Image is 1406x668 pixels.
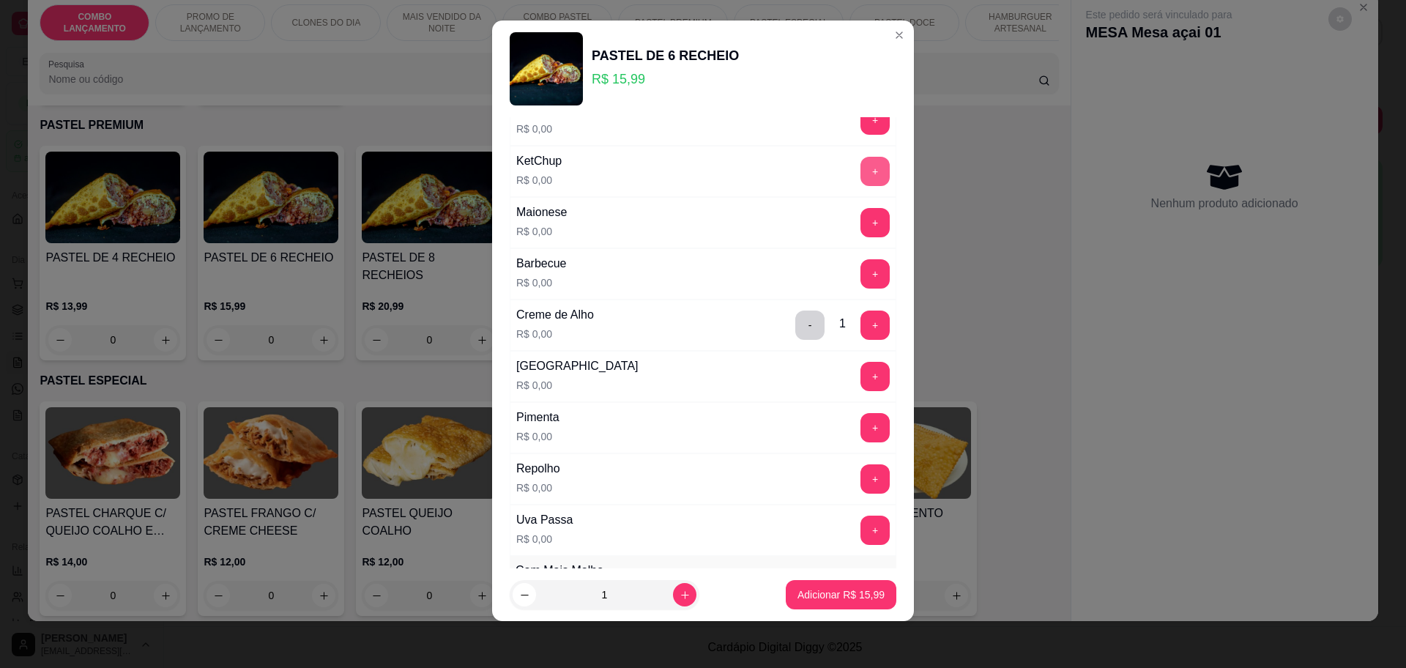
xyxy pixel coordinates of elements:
[516,152,562,170] div: KetChup
[516,429,559,444] p: R$ 0,00
[860,105,890,135] button: add
[516,173,562,188] p: R$ 0,00
[860,208,890,237] button: add
[516,378,639,393] p: R$ 0,00
[516,275,567,290] p: R$ 0,00
[860,362,890,391] button: add
[592,45,739,66] div: PASTEL DE 6 RECHEIO
[795,311,825,340] button: delete
[592,69,739,89] p: R$ 15,99
[516,255,567,272] div: Barbecue
[860,259,890,289] button: add
[860,464,890,494] button: add
[516,562,614,579] div: Com Mais Molho
[516,306,594,324] div: Creme de Alho
[516,532,573,546] p: R$ 0,00
[839,315,846,333] div: 1
[516,357,639,375] div: [GEOGRAPHIC_DATA]
[860,413,890,442] button: add
[516,460,560,478] div: Repolho
[516,409,559,426] div: Pimenta
[860,516,890,545] button: add
[786,580,896,609] button: Adicionar R$ 15,99
[516,122,608,136] p: R$ 0,00
[860,157,890,186] button: add
[860,311,890,340] button: add
[516,327,594,341] p: R$ 0,00
[797,587,885,602] p: Adicionar R$ 15,99
[888,23,911,47] button: Close
[510,32,583,105] img: product-image
[516,511,573,529] div: Uva Passa
[516,224,567,239] p: R$ 0,00
[513,583,536,606] button: decrease-product-quantity
[516,204,567,221] div: Maionese
[673,583,696,606] button: increase-product-quantity
[516,480,560,495] p: R$ 0,00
